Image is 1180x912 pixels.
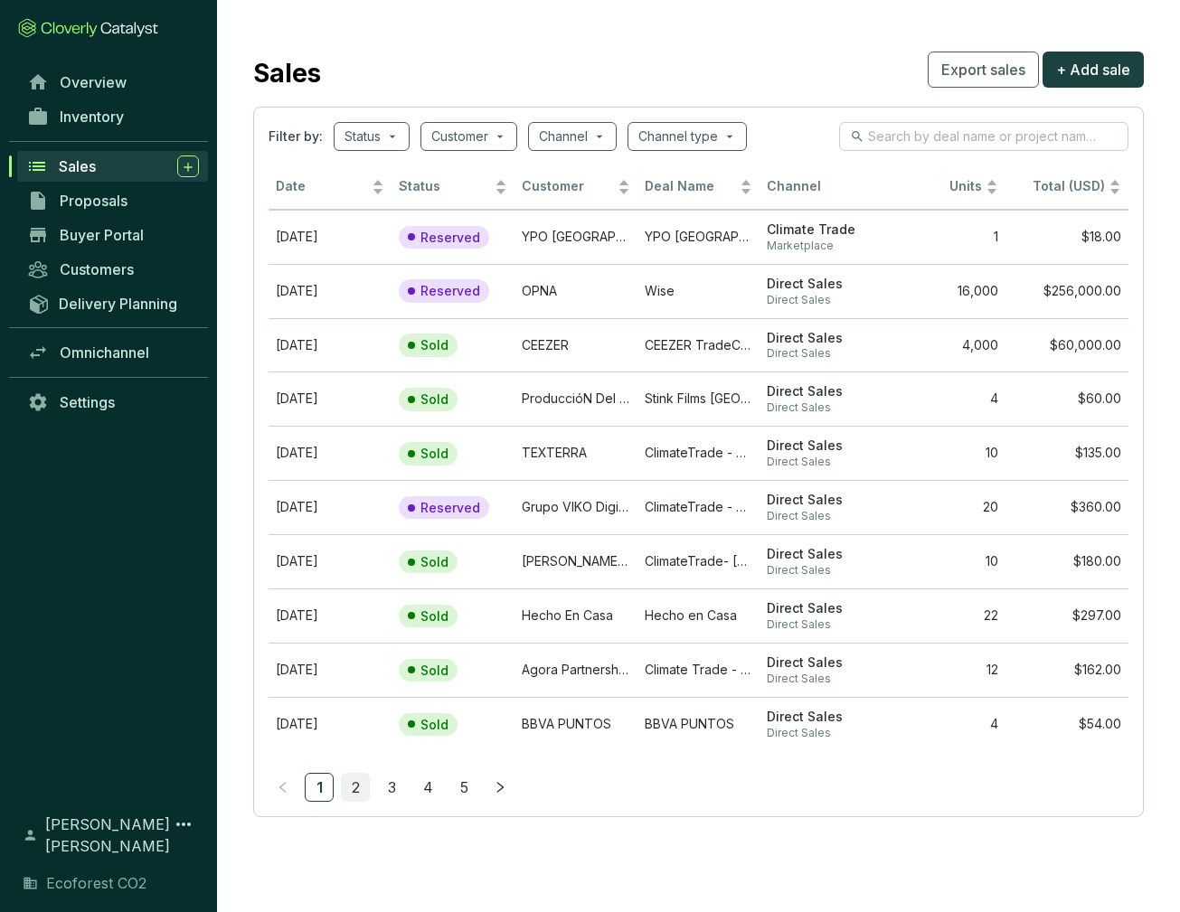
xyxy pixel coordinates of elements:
[413,773,442,802] li: 4
[269,588,392,643] td: Jul 08 2025
[637,480,760,534] td: ClimateTrade - Grupo VIKO Digital Marketing SA
[60,343,149,362] span: Omnichannel
[637,264,760,318] td: Wise
[767,709,875,726] span: Direct Sales
[637,588,760,643] td: Hecho en Casa
[637,371,760,426] td: Stink Films Mexico
[883,643,1005,697] td: 12
[767,455,875,469] span: Direct Sales
[767,346,875,361] span: Direct Sales
[767,617,875,632] span: Direct Sales
[341,773,370,802] li: 2
[269,127,323,146] span: Filter by:
[1056,59,1130,80] span: + Add sale
[767,239,875,253] span: Marketplace
[928,52,1039,88] button: Export sales
[883,264,1005,318] td: 16,000
[253,54,321,92] h2: Sales
[637,210,760,264] td: YPO MEXICO CHAPTER: PRESIDENTS´ RETREAT 2025
[514,426,637,480] td: TEXTERRA
[18,254,208,285] a: Customers
[377,773,406,802] li: 3
[60,226,144,244] span: Buyer Portal
[767,293,875,307] span: Direct Sales
[60,108,124,126] span: Inventory
[420,717,448,733] p: Sold
[18,101,208,132] a: Inventory
[486,773,514,802] button: right
[18,288,208,318] a: Delivery Planning
[522,178,614,195] span: Customer
[305,773,334,802] li: 1
[767,600,875,617] span: Direct Sales
[1033,178,1105,193] span: Total (USD)
[767,672,875,686] span: Direct Sales
[767,654,875,672] span: Direct Sales
[60,393,115,411] span: Settings
[514,480,637,534] td: Grupo VIKO Digital Marketing SA
[890,178,982,195] span: Units
[486,773,514,802] li: Next Page
[637,643,760,697] td: Climate Trade - Agora Partnerships
[1005,318,1128,372] td: $60,000.00
[767,383,875,400] span: Direct Sales
[46,872,146,894] span: Ecoforest CO2
[60,73,127,91] span: Overview
[883,318,1005,372] td: 4,000
[514,318,637,372] td: CEEZER
[767,330,875,347] span: Direct Sales
[45,813,173,857] span: [PERSON_NAME] [PERSON_NAME]
[420,230,480,246] p: Reserved
[18,67,208,98] a: Overview
[883,371,1005,426] td: 4
[883,534,1005,588] td: 10
[420,663,448,679] p: Sold
[767,726,875,740] span: Direct Sales
[637,165,760,210] th: Deal Name
[420,337,448,353] p: Sold
[1005,588,1128,643] td: $297.00
[269,480,392,534] td: Jun 25 2025
[59,157,96,175] span: Sales
[269,773,297,802] li: Previous Page
[420,283,480,299] p: Reserved
[269,426,392,480] td: Jun 23 2025
[269,264,392,318] td: Nov 30 2025
[760,165,883,210] th: Channel
[767,276,875,293] span: Direct Sales
[17,151,208,182] a: Sales
[18,337,208,368] a: Omnichannel
[637,534,760,588] td: ClimateTrade- ERIC JOHNSON STEELE AND SARAH CARDELLA STEELE
[449,773,478,802] li: 5
[269,534,392,588] td: Jul 02 2025
[269,210,392,264] td: Sep 10 2025
[941,59,1025,80] span: Export sales
[645,178,737,195] span: Deal Name
[269,697,392,751] td: Jul 17 2025
[883,480,1005,534] td: 20
[378,774,405,801] a: 3
[269,165,392,210] th: Date
[767,563,875,578] span: Direct Sales
[60,192,127,210] span: Proposals
[399,178,491,195] span: Status
[868,127,1101,146] input: Search by deal name or project name...
[514,264,637,318] td: OPNA
[1005,210,1128,264] td: $18.00
[883,426,1005,480] td: 10
[18,185,208,216] a: Proposals
[1005,697,1128,751] td: $54.00
[269,318,392,372] td: Dec 18 2024
[883,165,1005,210] th: Units
[420,554,448,570] p: Sold
[1005,480,1128,534] td: $360.00
[514,588,637,643] td: Hecho En Casa
[276,178,368,195] span: Date
[59,295,177,313] span: Delivery Planning
[1005,371,1128,426] td: $60.00
[1005,426,1128,480] td: $135.00
[767,437,875,455] span: Direct Sales
[1005,264,1128,318] td: $256,000.00
[767,546,875,563] span: Direct Sales
[60,260,134,278] span: Customers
